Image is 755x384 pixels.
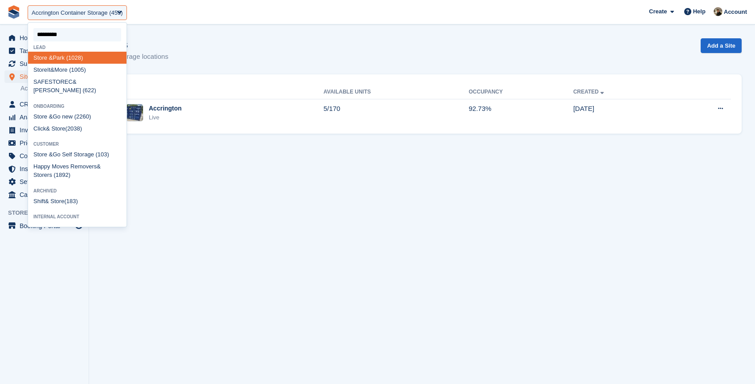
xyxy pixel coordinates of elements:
[20,150,73,162] span: Coupons
[32,8,123,17] div: Accrington Container Storage (453)
[33,151,47,158] span: Store
[149,113,182,122] div: Live
[20,188,73,201] span: Capital
[323,85,469,99] th: Available Units
[50,198,64,204] span: Store
[724,8,747,16] span: Account
[4,98,84,110] a: menu
[20,137,73,149] span: Pricing
[28,110,127,123] div: Go new (2260)
[28,45,127,50] div: Lead
[4,188,84,201] a: menu
[8,208,89,217] span: Storefront
[20,111,73,123] span: Analytics
[701,38,742,53] a: Add a Site
[113,85,323,99] th: Site
[4,176,84,188] a: menu
[20,176,73,188] span: Settings
[33,54,47,61] span: Store
[4,124,84,136] a: menu
[4,111,84,123] a: menu
[4,45,84,57] a: menu
[102,52,168,62] p: Your storage locations
[20,84,84,93] a: Accrington
[4,163,84,175] a: menu
[20,98,73,110] span: CRM
[126,104,143,121] img: Image of Accrington site
[49,113,53,120] span: &
[323,99,469,127] td: 5/170
[4,150,84,162] a: menu
[20,220,73,232] span: Booking Portal
[28,64,127,76] div: It More (1005)
[20,70,73,83] span: Sites
[49,151,53,158] span: &
[28,148,127,160] div: Go Self Storage (103)
[20,163,73,175] span: Insurance
[28,195,127,207] div: Shift (183)
[33,172,47,178] span: Store
[102,38,168,50] h1: Sites
[28,214,127,219] div: Internal account
[28,221,127,233] div: Stash (1577)
[20,57,73,70] span: Subscriptions
[4,220,84,232] a: menu
[33,66,47,73] span: Store
[7,5,20,19] img: stora-icon-8386f47178a22dfd0bd8f6a31ec36ba5ce8667c1dd55bd0f319d3a0aa187defe.svg
[28,160,127,181] div: Happy Moves Removers rs (1892)
[28,52,127,64] div: Park (1028)
[97,163,101,170] span: &
[20,45,73,57] span: Tasks
[28,123,127,135] div: Click (2038)
[49,78,69,85] span: STORE
[469,85,573,99] th: Occupancy
[149,104,182,113] div: Accrington
[51,125,65,132] span: Store
[28,104,127,109] div: Onboarding
[28,188,127,193] div: Archived
[45,198,49,204] span: &
[28,76,127,97] div: SAFE C [PERSON_NAME] (622)
[469,99,573,127] td: 92.73%
[573,99,673,127] td: [DATE]
[28,142,127,147] div: Customer
[33,113,47,120] span: Store
[714,7,722,16] img: Oliver Bruce
[649,7,667,16] span: Create
[4,70,84,83] a: menu
[49,54,53,61] span: &
[20,124,73,136] span: Invoices
[20,32,73,44] span: Home
[693,7,706,16] span: Help
[4,32,84,44] a: menu
[46,125,50,132] span: &
[50,66,54,73] span: &
[73,78,77,85] span: &
[573,89,606,95] a: Created
[4,57,84,70] a: menu
[4,137,84,149] a: menu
